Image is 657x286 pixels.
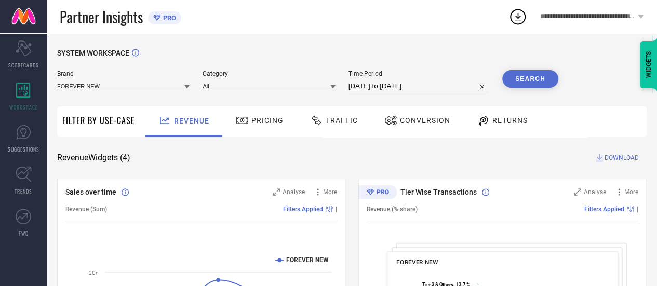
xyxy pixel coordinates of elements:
[8,145,39,153] span: SUGGESTIONS
[60,6,143,28] span: Partner Insights
[326,116,358,125] span: Traffic
[65,206,107,213] span: Revenue (Sum)
[574,188,581,196] svg: Zoom
[605,153,639,163] span: DOWNLOAD
[89,270,98,276] text: 2Cr
[65,188,116,196] span: Sales over time
[57,49,129,57] span: SYSTEM WORKSPACE
[323,188,337,196] span: More
[15,187,32,195] span: TRENDS
[508,7,527,26] div: Open download list
[283,206,323,213] span: Filters Applied
[584,206,624,213] span: Filters Applied
[400,188,477,196] span: Tier Wise Transactions
[336,206,337,213] span: |
[283,188,305,196] span: Analyse
[57,70,190,77] span: Brand
[8,61,39,69] span: SCORECARDS
[9,103,38,111] span: WORKSPACE
[492,116,528,125] span: Returns
[584,188,606,196] span: Analyse
[19,229,29,237] span: FWD
[174,117,209,125] span: Revenue
[273,188,280,196] svg: Zoom
[396,258,438,266] span: FOREVER NEW
[358,185,397,201] div: Premium
[637,206,638,213] span: |
[502,70,558,88] button: Search
[286,256,329,264] text: FOREVER NEW
[400,116,450,125] span: Conversion
[160,14,176,22] span: PRO
[348,80,489,92] input: Select time period
[57,153,130,163] span: Revenue Widgets ( 4 )
[251,116,284,125] span: Pricing
[624,188,638,196] span: More
[203,70,335,77] span: Category
[367,206,418,213] span: Revenue (% share)
[62,114,135,127] span: Filter By Use-Case
[348,70,489,77] span: Time Period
